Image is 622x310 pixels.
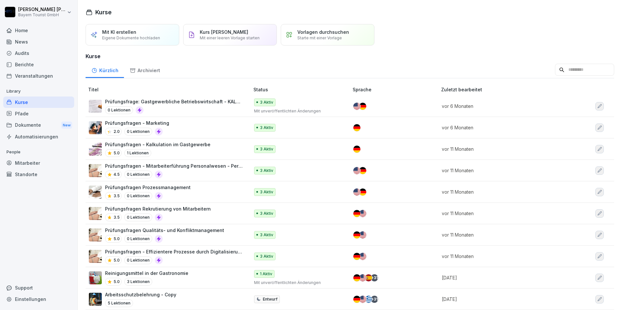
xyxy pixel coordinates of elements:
img: de.svg [359,188,366,196]
p: Prüfungsfragen - Marketing [105,120,169,126]
img: kza4ar665v4fohf82ypcnmnc.png [89,250,102,263]
img: es.svg [365,274,372,281]
p: 5.0 [114,257,120,263]
p: 0 Lektionen [124,192,152,200]
img: us.svg [353,167,360,174]
h1: Kurse [95,8,112,17]
p: 3 Aktiv [260,253,273,259]
a: Audits [3,47,74,59]
p: 3 Aktiv [260,125,273,131]
p: [DATE] [442,296,562,303]
img: cihfmf5t0eglwiuhdiu0fp73.png [89,143,102,156]
p: Bayern Tourist GmbH [18,13,66,17]
img: de.svg [353,253,360,260]
p: Prüfungsfragen - Mitarbeiterführung Personalwesen - Persönlichkeitsentwicklung [105,162,243,169]
img: de.svg [353,124,360,131]
img: de.svg [353,146,360,153]
img: tjb2z5zettm0x2hegyukssj2.png [89,186,102,199]
p: 3 Aktiv [260,232,273,238]
p: [PERSON_NAME] [PERSON_NAME] [18,7,66,12]
p: vor 11 Monaten [442,146,562,152]
img: de.svg [353,231,360,239]
img: de.svg [353,296,360,303]
p: Reinigungsmittel in der Gastronomie [105,270,188,277]
img: de.svg [359,167,366,174]
p: vor 11 Monaten [442,210,562,217]
img: gr.svg [365,296,372,303]
div: Support [3,282,74,293]
img: de.svg [353,274,360,281]
p: 0 Lektionen [124,235,152,243]
p: Entwurf [263,296,277,302]
p: vor 11 Monaten [442,188,562,195]
p: 3 Aktiv [260,189,273,195]
p: Status [253,86,350,93]
a: Kurse [3,97,74,108]
img: dutssfemsqgzzknf3uux69x2.png [89,164,102,177]
p: Prüfungsfrage: Gastgewerbliche Betriebswirtschaft - KALKULATION UND RENTABILITÄT IM GASTGEWERBE [105,98,243,105]
img: us.svg [359,253,366,260]
a: Kürzlich [86,61,124,78]
p: People [3,147,74,157]
p: Eigene Dokumente hochladen [102,35,160,40]
p: 0 Lektionen [105,106,133,114]
a: DokumenteNew [3,119,74,131]
p: Prüfungsfragen Prozessmanagement [105,184,191,191]
img: us.svg [359,231,366,239]
img: nyngebh6vy0olxn7snvjcmpt.png [89,100,102,113]
div: Berichte [3,59,74,70]
p: 0 Lektionen [124,256,152,264]
p: Mit unveröffentlichten Änderungen [254,108,343,114]
img: us.svg [353,188,360,196]
p: Prüfungsfragen - Effizientere Prozesse durch Digitalisierung [105,248,243,255]
p: 5.0 [114,279,120,285]
div: Dokumente [3,119,74,131]
p: Titel [88,86,251,93]
p: Vorlagen durchsuchen [297,29,349,35]
img: de.svg [359,103,366,110]
p: Prüfungsfragen Rekrutierung von Mitarbeitern [105,205,211,212]
p: Arbeitsschutzbelehrung - Copy [105,291,176,298]
h3: Kurse [86,52,614,60]
p: 0 Lektionen [124,128,152,136]
img: d0n3ec4zheuxdluqthbigks0.png [89,228,102,241]
p: 1 Aktiv [260,271,272,277]
p: Mit KI erstellen [102,29,136,35]
p: 3 Aktiv [260,168,273,174]
p: 3.5 [114,193,120,199]
img: f320nw33xqnana22xhp7zeax.png [89,121,102,134]
img: us.svg [359,210,366,217]
p: 3 Lektionen [124,278,152,286]
p: 2.0 [114,129,120,135]
a: Archiviert [124,61,166,78]
a: Standorte [3,169,74,180]
p: [DATE] [442,274,562,281]
a: Automatisierungen [3,131,74,142]
p: Mit unveröffentlichten Änderungen [254,280,343,286]
p: 0 Lektionen [124,213,152,221]
p: 0 Lektionen [124,171,152,178]
a: News [3,36,74,47]
img: us.svg [353,103,360,110]
a: Home [3,25,74,36]
a: Mitarbeiter [3,157,74,169]
p: Mit einer leeren Vorlage starten [200,35,260,40]
div: + 31 [371,296,378,303]
p: vor 11 Monaten [442,231,562,238]
img: de.svg [353,210,360,217]
p: vor 6 Monaten [442,103,562,110]
p: Kurs [PERSON_NAME] [200,29,248,35]
p: Starte mit einer Vorlage [297,35,342,40]
p: vor 6 Monaten [442,124,562,131]
img: us.svg [359,296,366,303]
p: 3 Aktiv [260,146,273,152]
p: 5 Lektionen [105,299,133,307]
img: pf49jixb78fplz9yiorg6pn0.png [89,271,102,284]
